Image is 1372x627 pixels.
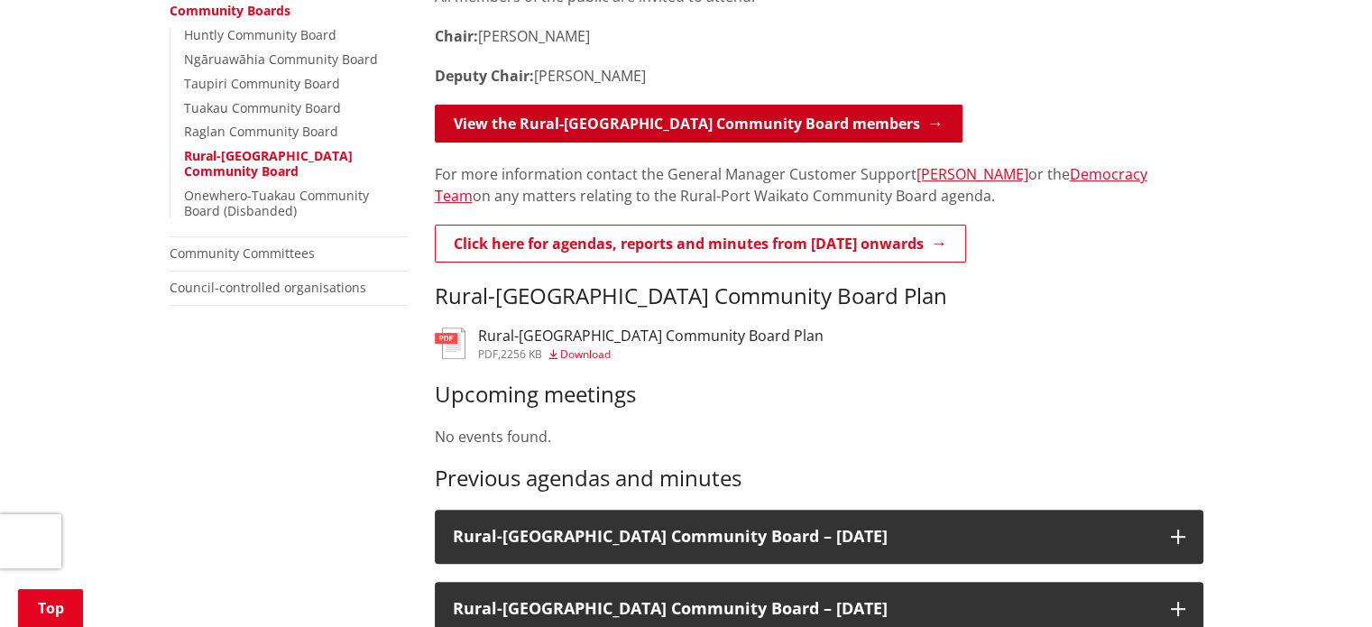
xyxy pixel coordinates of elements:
a: Huntly Community Board [184,26,336,43]
h3: Rural-[GEOGRAPHIC_DATA] Community Board Plan [478,327,824,345]
h3: Rural-[GEOGRAPHIC_DATA] Community Board – [DATE] [453,600,1153,618]
span: Previous agendas and minutes [435,463,741,493]
a: View the Rural-[GEOGRAPHIC_DATA] Community Board members [435,105,962,143]
a: Council-controlled organisations [170,279,366,296]
a: Rural-[GEOGRAPHIC_DATA] Community Board Plan pdf,2256 KB Download [435,327,824,360]
span: 2256 KB [501,346,542,362]
p: No events found. [435,426,1203,447]
p: [PERSON_NAME] [435,65,1203,87]
h3: Rural-[GEOGRAPHIC_DATA] Community Board – [DATE] [453,528,1153,546]
a: Community Committees [170,244,315,262]
span: Download [560,346,611,362]
strong: Deputy Chair: [435,66,534,86]
div: , [478,349,824,360]
a: Community Boards [170,2,290,19]
h3: Upcoming meetings [435,382,1203,408]
a: Democracy Team [435,164,1147,206]
a: Click here for agendas, reports and minutes from [DATE] onwards [435,225,966,263]
span: pdf [478,346,498,362]
a: Onewhero-Tuakau Community Board (Disbanded) [184,187,369,219]
a: Taupiri Community Board [184,75,340,92]
img: document-pdf.svg [435,327,465,359]
strong: Chair: [435,26,478,46]
a: Ngāruawāhia Community Board [184,51,378,68]
a: [PERSON_NAME] [916,164,1028,184]
a: Rural-[GEOGRAPHIC_DATA] Community Board [184,147,353,180]
h3: Rural-[GEOGRAPHIC_DATA] Community Board Plan [435,283,1203,309]
p: [PERSON_NAME] [435,25,1203,47]
a: Tuakau Community Board [184,99,341,116]
p: For more information contact the General Manager Customer Support or the on any matters relating ... [435,163,1203,207]
a: Top [18,589,83,627]
a: Raglan Community Board [184,123,338,140]
iframe: Messenger Launcher [1289,551,1354,616]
